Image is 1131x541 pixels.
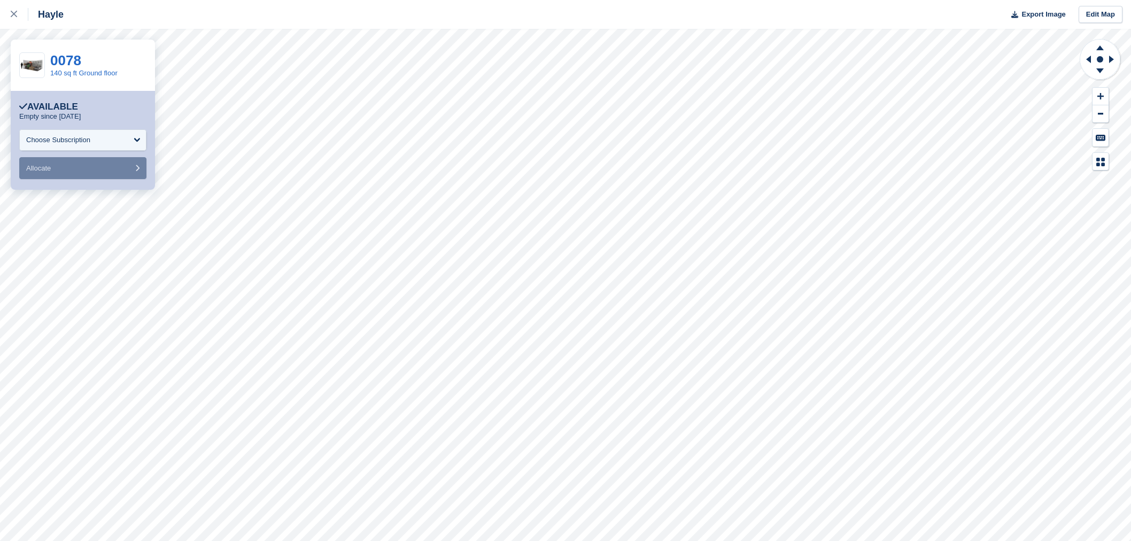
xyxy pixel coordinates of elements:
img: 140-sqft-unit.jpg [20,56,44,75]
button: Keyboard Shortcuts [1093,129,1109,146]
button: Zoom Out [1093,105,1109,123]
a: 140 sq ft Ground floor [50,69,118,77]
a: Edit Map [1079,6,1122,24]
a: 0078 [50,52,81,68]
button: Map Legend [1093,153,1109,171]
button: Allocate [19,157,146,179]
p: Empty since [DATE] [19,112,81,121]
div: Hayle [28,8,64,21]
span: Allocate [26,164,51,172]
span: Export Image [1021,9,1065,20]
div: Choose Subscription [26,135,90,145]
button: Export Image [1005,6,1066,24]
div: Available [19,102,78,112]
button: Zoom In [1093,88,1109,105]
